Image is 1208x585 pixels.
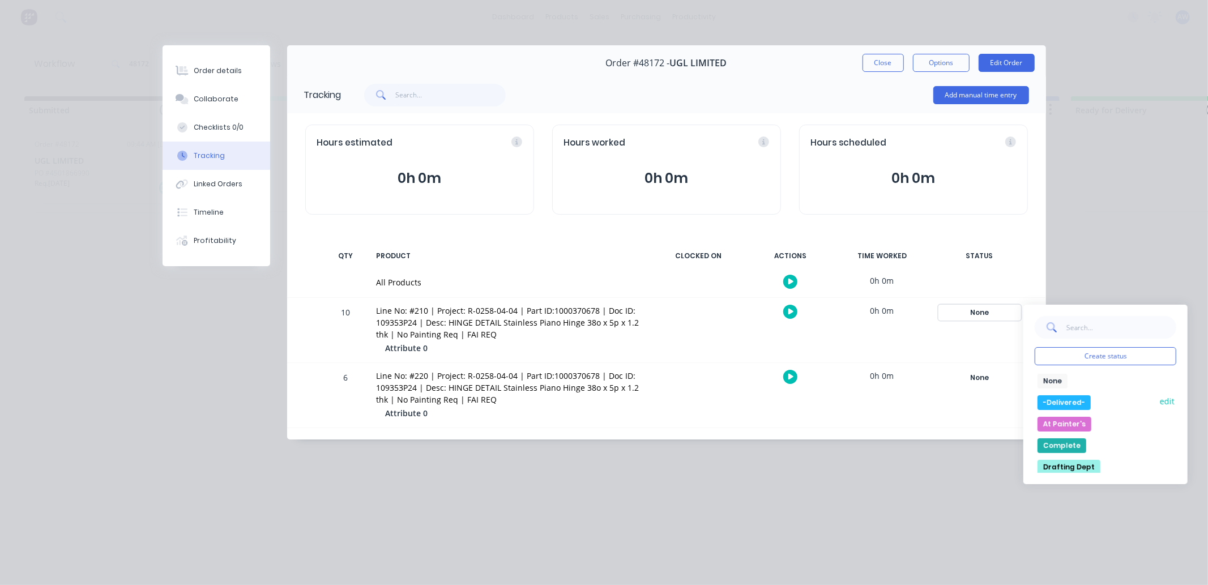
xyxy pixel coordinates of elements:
[840,244,925,268] div: TIME WORKED
[933,86,1029,104] button: Add manual time entry
[386,342,428,354] span: Attribute 0
[329,244,363,268] div: QTY
[811,136,887,150] span: Hours scheduled
[163,170,270,198] button: Linked Orders
[163,227,270,255] button: Profitability
[1038,374,1068,388] button: None
[1038,417,1091,432] button: At Painter's
[840,268,925,293] div: 0h 0m
[863,54,904,72] button: Close
[395,84,506,106] input: Search...
[194,122,244,133] div: Checklists 0/0
[377,305,643,340] div: Line No: #210 | Project: R-0258-04-04 | Part ID:1000370678 | Doc ID: 109353P24 | Desc: HINGE DETA...
[913,54,970,72] button: Options
[163,85,270,113] button: Collaborate
[1038,460,1100,475] button: Drafting Dept
[194,179,242,189] div: Linked Orders
[194,151,225,161] div: Tracking
[938,370,1021,386] button: None
[194,236,236,246] div: Profitability
[1066,316,1177,339] input: Search...
[840,363,925,388] div: 0h 0m
[670,58,727,69] span: UGL LIMITED
[606,58,670,69] span: Order #48172 -
[163,142,270,170] button: Tracking
[656,244,741,268] div: CLOCKED ON
[317,168,522,189] button: 0h 0m
[840,298,925,323] div: 0h 0m
[329,365,363,428] div: 6
[1158,395,1176,407] button: edit
[329,300,363,362] div: 10
[304,88,342,102] div: Tracking
[564,168,769,189] button: 0h 0m
[163,198,270,227] button: Timeline
[194,94,238,104] div: Collaborate
[1035,347,1176,365] button: Create status
[386,407,428,419] span: Attribute 0
[370,244,650,268] div: PRODUCT
[377,370,643,405] div: Line No: #220 | Project: R-0258-04-04 | Part ID:1000370678 | Doc ID: 109353P24 | Desc: HINGE DETA...
[194,207,224,217] div: Timeline
[939,370,1021,385] div: None
[1038,395,1091,410] button: -Delivered-
[194,66,242,76] div: Order details
[377,276,643,288] div: All Products
[163,57,270,85] button: Order details
[748,244,833,268] div: ACTIONS
[163,113,270,142] button: Checklists 0/0
[317,136,393,150] span: Hours estimated
[1038,438,1086,453] button: Complete
[938,305,1021,321] button: None
[811,168,1016,189] button: 0h 0m
[932,244,1028,268] div: STATUS
[979,54,1035,72] button: Edit Order
[939,305,1021,320] div: None
[564,136,626,150] span: Hours worked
